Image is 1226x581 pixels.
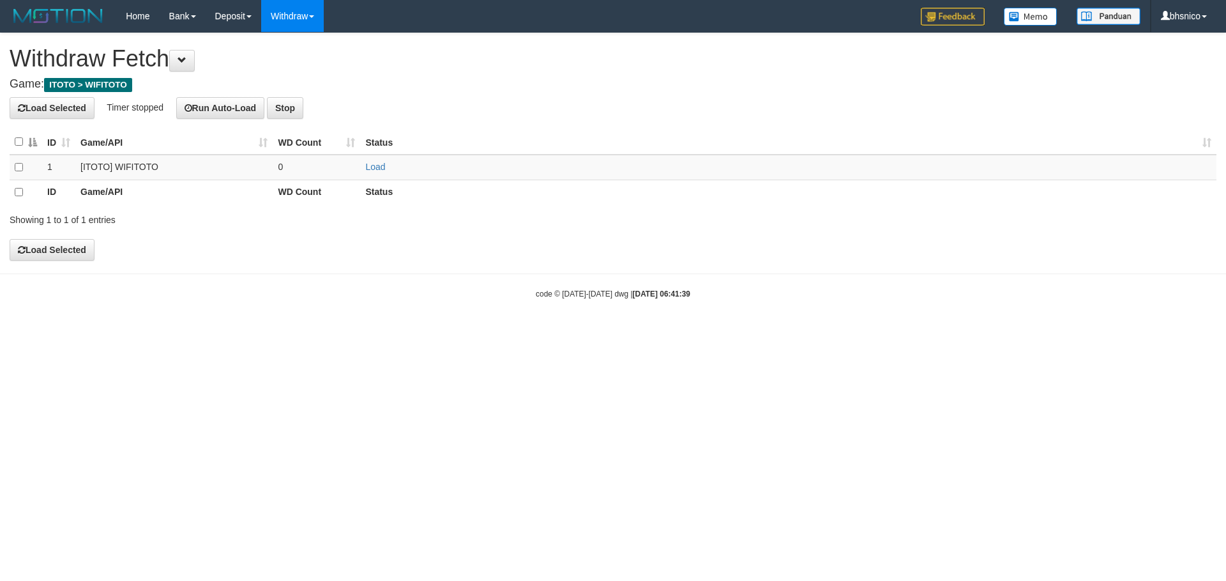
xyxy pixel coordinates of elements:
th: Status [360,180,1216,205]
button: Run Auto-Load [176,97,265,119]
th: WD Count: activate to sort column ascending [273,130,360,155]
img: Button%20Memo.svg [1004,8,1057,26]
th: Game/API [75,180,273,205]
button: Stop [267,97,303,119]
span: 0 [278,162,283,172]
div: Showing 1 to 1 of 1 entries [10,208,501,226]
strong: [DATE] 06:41:39 [633,290,690,298]
img: MOTION_logo.png [10,6,107,26]
img: Feedback.jpg [921,8,985,26]
button: Load Selected [10,239,95,261]
h4: Game: [10,78,1216,91]
a: Load [365,162,385,172]
span: ITOTO > WIFITOTO [44,78,132,92]
img: panduan.png [1077,8,1140,25]
th: Status: activate to sort column ascending [360,130,1216,155]
button: Load Selected [10,97,95,119]
td: [ITOTO] WIFITOTO [75,155,273,180]
h1: Withdraw Fetch [10,46,1216,72]
th: ID: activate to sort column ascending [42,130,75,155]
td: 1 [42,155,75,180]
th: ID [42,180,75,205]
small: code © [DATE]-[DATE] dwg | [536,290,690,298]
span: Timer stopped [107,102,163,112]
th: WD Count [273,180,360,205]
th: Game/API: activate to sort column ascending [75,130,273,155]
